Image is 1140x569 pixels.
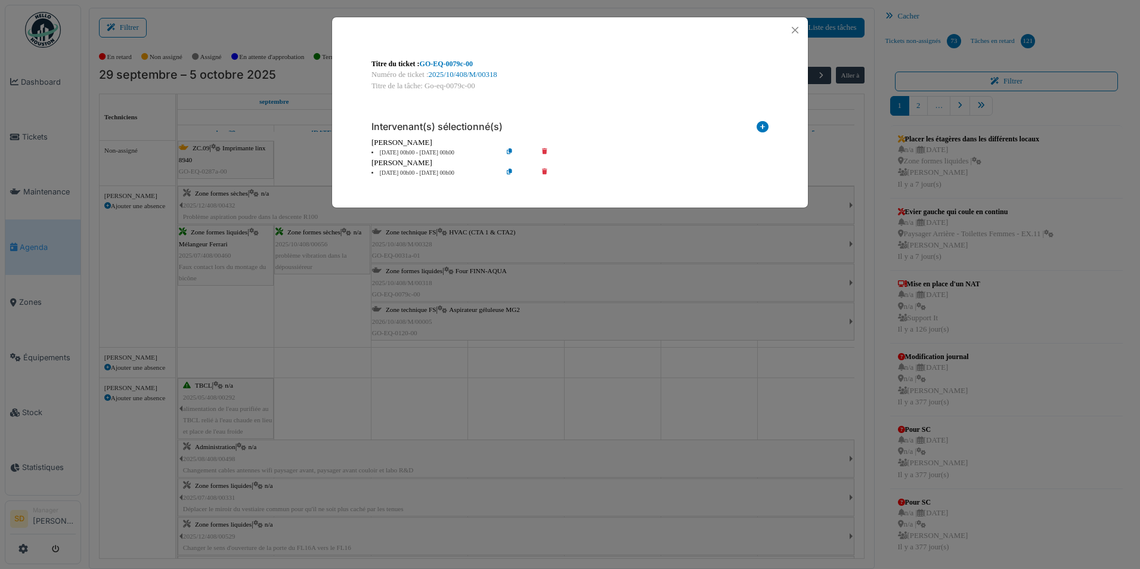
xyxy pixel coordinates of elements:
li: [DATE] 00h00 - [DATE] 00h00 [365,149,502,157]
div: Titre du ticket : [371,58,769,69]
div: [PERSON_NAME] [371,157,769,169]
i: Ajouter [757,121,769,137]
a: 2025/10/408/M/00318 [429,70,497,79]
div: [PERSON_NAME] [371,137,769,149]
li: [DATE] 00h00 - [DATE] 00h00 [365,169,502,178]
button: Close [787,22,803,38]
h6: Intervenant(s) sélectionné(s) [371,121,503,132]
div: Titre de la tâche: Go-eq-0079c-00 [371,81,769,92]
a: GO-EQ-0079c-00 [420,60,473,68]
div: Numéro de ticket : [371,69,769,81]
